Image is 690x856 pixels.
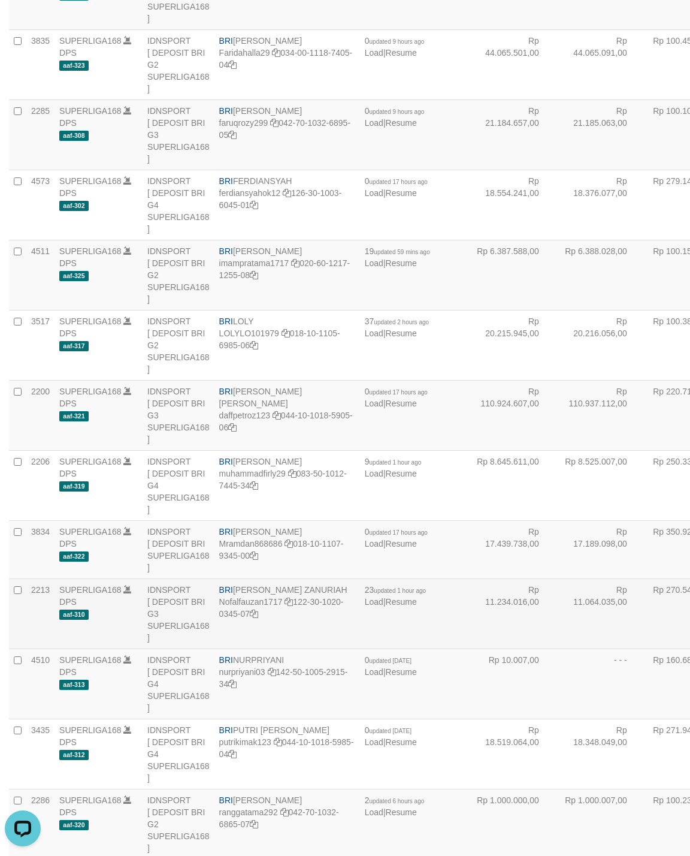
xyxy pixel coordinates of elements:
[386,48,417,58] a: Resume
[219,457,233,466] span: BRI
[59,411,89,421] span: aaf-321
[386,667,417,677] a: Resume
[280,807,289,817] a: Copy ranggatama292 to clipboard
[55,100,143,170] td: DPS
[59,481,89,492] span: aaf-319
[557,520,645,578] td: Rp 17.189.098,00
[250,340,258,350] a: Copy 018101105698506 to clipboard
[469,100,557,170] td: Rp 21.184.657,00
[365,457,422,466] span: 9
[55,310,143,380] td: DPS
[143,578,214,649] td: IDNSPORT [ DEPOSIT BRI G3 SUPERLIGA168 ]
[59,585,122,595] a: SUPERLIGA168
[374,319,429,325] span: updated 2 hours ago
[250,200,258,210] a: Copy 126301003604501 to clipboard
[370,459,422,466] span: updated 1 hour ago
[26,649,55,719] td: 4510
[214,170,360,240] td: FERDIANSYAH 126-30-1003-6045-01
[274,737,282,747] a: Copy putrikimak123 to clipboard
[55,240,143,310] td: DPS
[143,649,214,719] td: IDNSPORT [ DEPOSIT BRI G4 SUPERLIGA168 ]
[365,36,425,58] span: |
[219,527,233,536] span: BRI
[557,240,645,310] td: Rp 6.388.028,00
[273,411,281,420] a: Copy daffpetroz123 to clipboard
[59,655,122,665] a: SUPERLIGA168
[228,749,237,759] a: Copy 044101018598504 to clipboard
[557,170,645,240] td: Rp 18.376.077,00
[59,131,89,141] span: aaf-308
[386,539,417,548] a: Resume
[219,539,283,548] a: Mramdan868686
[288,469,296,478] a: Copy muhammadfirly29 to clipboard
[469,578,557,649] td: Rp 11.234.016,00
[374,587,426,594] span: updated 1 hour ago
[59,551,89,562] span: aaf-322
[59,246,122,256] a: SUPERLIGA168
[143,240,214,310] td: IDNSPORT [ DEPOSIT BRI G2 SUPERLIGA168 ]
[55,520,143,578] td: DPS
[365,469,383,478] a: Load
[26,310,55,380] td: 3517
[365,387,428,408] span: |
[219,737,271,747] a: putrikimak123
[557,450,645,520] td: Rp 8.525.007,00
[219,725,233,735] span: BRI
[59,36,122,46] a: SUPERLIGA168
[228,679,237,689] a: Copy 142501005291534 to clipboard
[143,380,214,450] td: IDNSPORT [ DEPOSIT BRI G3 SUPERLIGA168 ]
[365,36,425,46] span: 0
[272,48,280,58] a: Copy Faridahalla29 to clipboard
[250,270,258,280] a: Copy 020601217125508 to clipboard
[59,725,122,735] a: SUPERLIGA168
[283,188,291,198] a: Copy ferdiansyahok12 to clipboard
[386,188,417,198] a: Resume
[557,719,645,789] td: Rp 18.348.049,00
[59,387,122,396] a: SUPERLIGA168
[365,48,383,58] a: Load
[365,258,383,268] a: Load
[386,118,417,128] a: Resume
[469,649,557,719] td: Rp 10.007,00
[26,100,55,170] td: 2285
[219,36,233,46] span: BRI
[143,719,214,789] td: IDNSPORT [ DEPOSIT BRI G4 SUPERLIGA168 ]
[219,246,233,256] span: BRI
[557,100,645,170] td: Rp 21.185.063,00
[5,5,41,41] button: Open LiveChat chat widget
[386,737,417,747] a: Resume
[386,597,417,607] a: Resume
[59,176,122,186] a: SUPERLIGA168
[365,328,383,338] a: Load
[59,271,89,281] span: aaf-325
[143,100,214,170] td: IDNSPORT [ DEPOSIT BRI G3 SUPERLIGA168 ]
[59,457,122,466] a: SUPERLIGA168
[59,795,122,805] a: SUPERLIGA168
[250,819,258,829] a: Copy 042701032686507 to clipboard
[365,585,426,607] span: |
[228,423,237,432] a: Copy 044101018590506 to clipboard
[55,380,143,450] td: DPS
[59,610,89,620] span: aaf-310
[219,258,289,268] a: imampratama1717
[365,246,430,268] span: |
[365,317,429,338] span: |
[365,725,411,735] span: 0
[219,387,233,396] span: BRI
[370,108,425,115] span: updated 9 hours ago
[557,380,645,450] td: Rp 110.937.112,00
[370,389,428,396] span: updated 17 hours ago
[469,240,557,310] td: Rp 6.387.588,00
[557,578,645,649] td: Rp 11.064.035,00
[370,658,411,664] span: updated [DATE]
[219,655,233,665] span: BRI
[291,258,299,268] a: Copy imampratama1717 to clipboard
[469,380,557,450] td: Rp 110.924.607,00
[386,469,417,478] a: Resume
[365,667,383,677] a: Load
[219,667,265,677] a: nurpriyani03
[469,520,557,578] td: Rp 17.439.738,00
[26,719,55,789] td: 3435
[365,399,383,408] a: Load
[365,118,383,128] a: Load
